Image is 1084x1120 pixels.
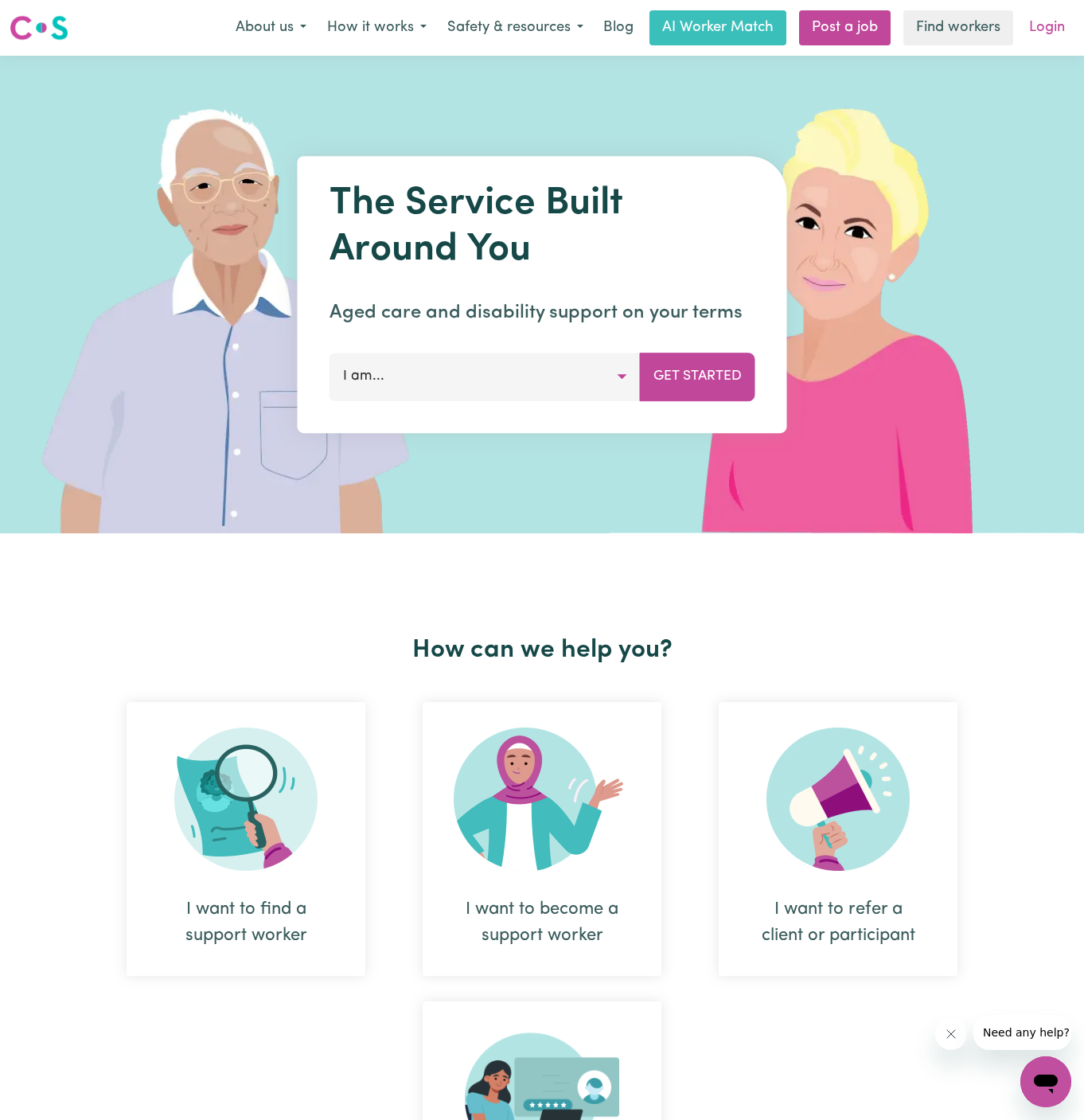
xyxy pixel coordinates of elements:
[317,11,437,45] button: How it works
[174,728,318,871] img: Search
[10,10,68,46] a: Careseekers logo
[98,635,986,665] h2: How can we help you?
[799,10,891,45] a: Post a job
[329,353,641,400] button: I am...
[973,1015,1071,1050] iframe: Message from company
[766,728,910,871] img: Refer
[461,896,623,949] div: I want to become a support worker
[649,10,786,45] a: AI Worker Match
[225,11,317,45] button: About us
[10,14,68,42] img: Careseekers logo
[423,702,661,976] div: I want to become a support worker
[594,10,643,45] a: Blog
[329,181,755,273] h1: The Service Built Around You
[1020,1056,1071,1107] iframe: Button to launch messaging window
[165,896,327,949] div: I want to find a support worker
[640,353,755,400] button: Get Started
[903,10,1013,45] a: Find workers
[757,896,919,949] div: I want to refer a client or participant
[719,702,957,976] div: I want to refer a client or participant
[437,11,594,45] button: Safety & resources
[935,1018,967,1050] iframe: Close message
[454,728,630,871] img: Become Worker
[127,702,365,976] div: I want to find a support worker
[1020,10,1074,45] a: Login
[329,299,755,327] p: Aged care and disability support on your terms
